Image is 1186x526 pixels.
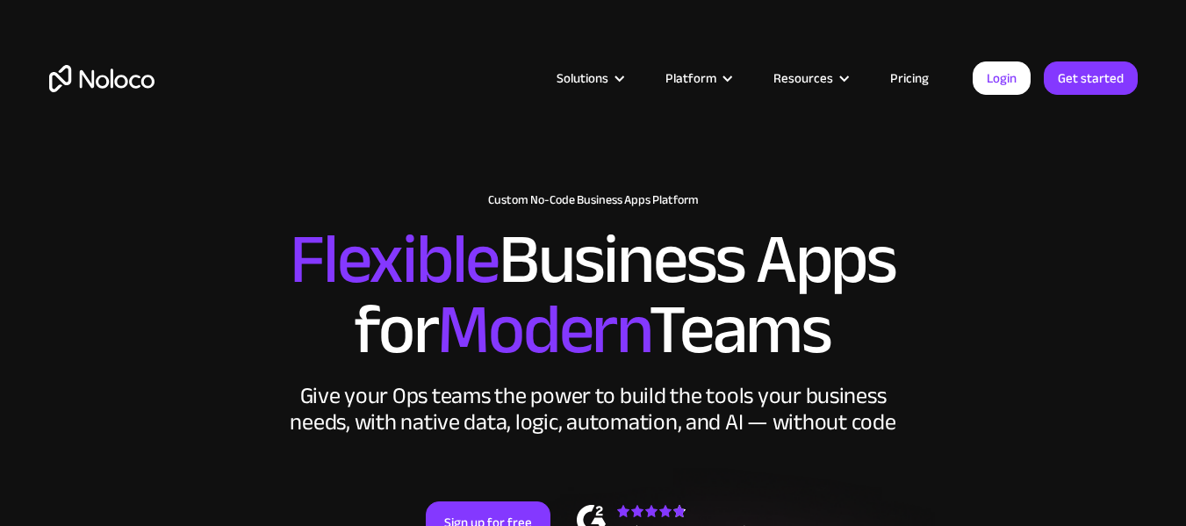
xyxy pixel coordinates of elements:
[868,67,951,90] a: Pricing
[773,67,833,90] div: Resources
[751,67,868,90] div: Resources
[49,193,1138,207] h1: Custom No-Code Business Apps Platform
[1044,61,1138,95] a: Get started
[49,65,155,92] a: home
[643,67,751,90] div: Platform
[665,67,716,90] div: Platform
[557,67,608,90] div: Solutions
[290,194,499,325] span: Flexible
[535,67,643,90] div: Solutions
[286,383,901,436] div: Give your Ops teams the power to build the tools your business needs, with native data, logic, au...
[973,61,1031,95] a: Login
[49,225,1138,365] h2: Business Apps for Teams
[437,264,649,395] span: Modern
